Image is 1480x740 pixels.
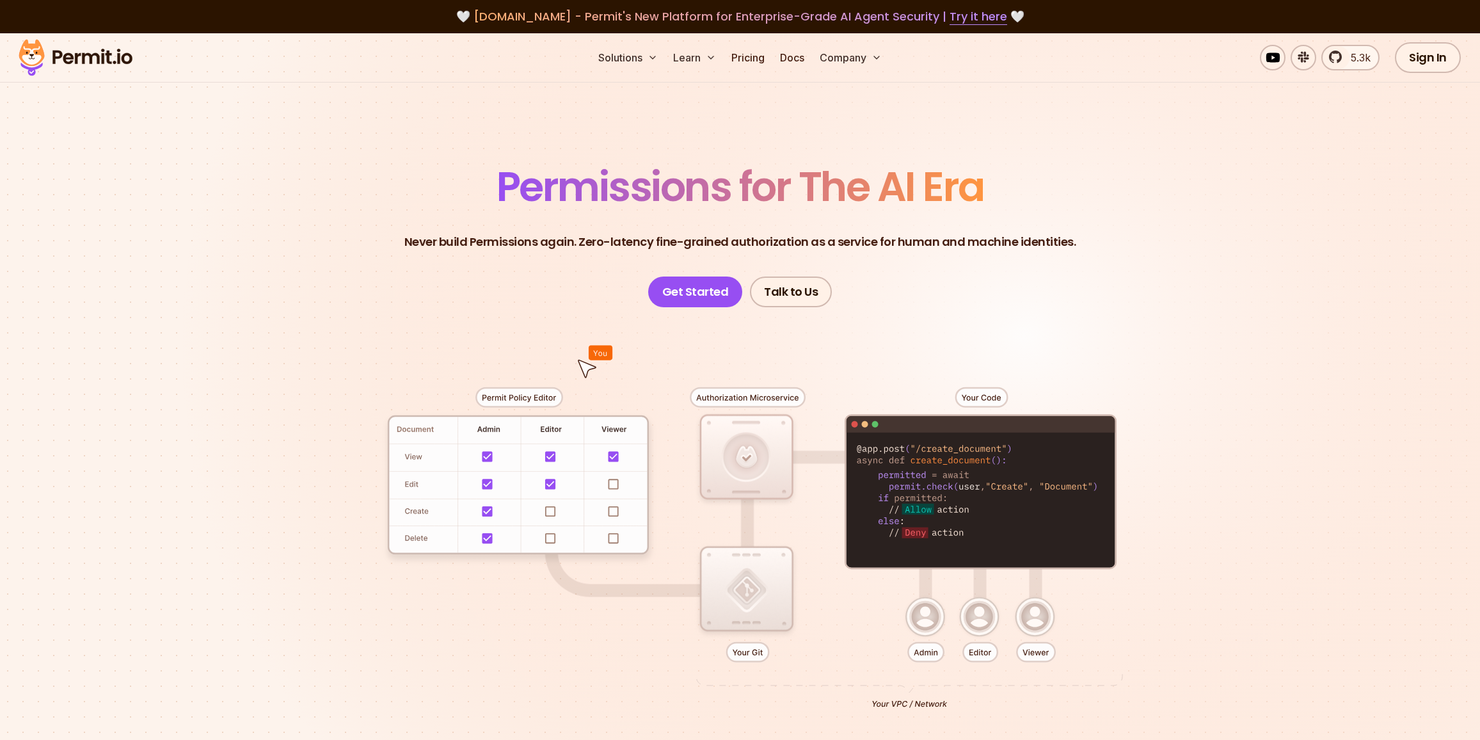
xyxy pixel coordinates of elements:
span: 5.3k [1343,50,1371,65]
img: Permit logo [13,36,138,79]
div: 🤍 🤍 [31,8,1449,26]
span: [DOMAIN_NAME] - Permit's New Platform for Enterprise-Grade AI Agent Security | [473,8,1007,24]
button: Learn [668,45,721,70]
p: Never build Permissions again. Zero-latency fine-grained authorization as a service for human and... [404,233,1076,251]
span: Permissions for The AI Era [497,158,984,215]
a: Get Started [648,277,743,307]
a: Sign In [1395,42,1461,73]
a: Talk to Us [750,277,832,307]
a: 5.3k [1321,45,1380,70]
button: Solutions [593,45,663,70]
a: Docs [775,45,809,70]
button: Company [815,45,887,70]
a: Try it here [950,8,1007,25]
a: Pricing [726,45,770,70]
